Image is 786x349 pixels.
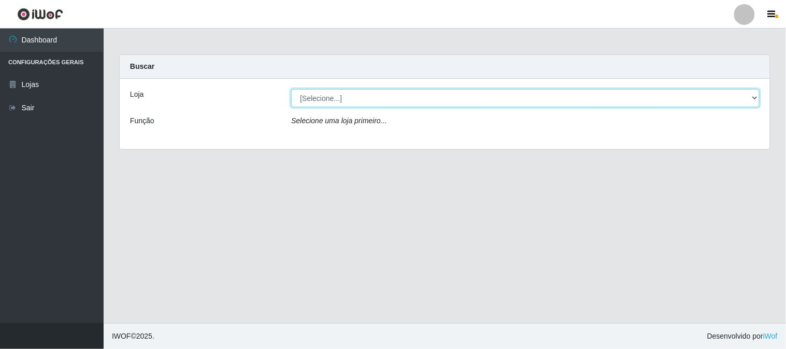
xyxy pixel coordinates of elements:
[130,89,144,100] label: Loja
[707,331,778,342] span: Desenvolvido por
[130,62,154,70] strong: Buscar
[17,8,63,21] img: CoreUI Logo
[112,332,131,340] span: IWOF
[112,331,154,342] span: © 2025 .
[763,332,778,340] a: iWof
[291,117,387,125] i: Selecione uma loja primeiro...
[130,115,154,126] label: Função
